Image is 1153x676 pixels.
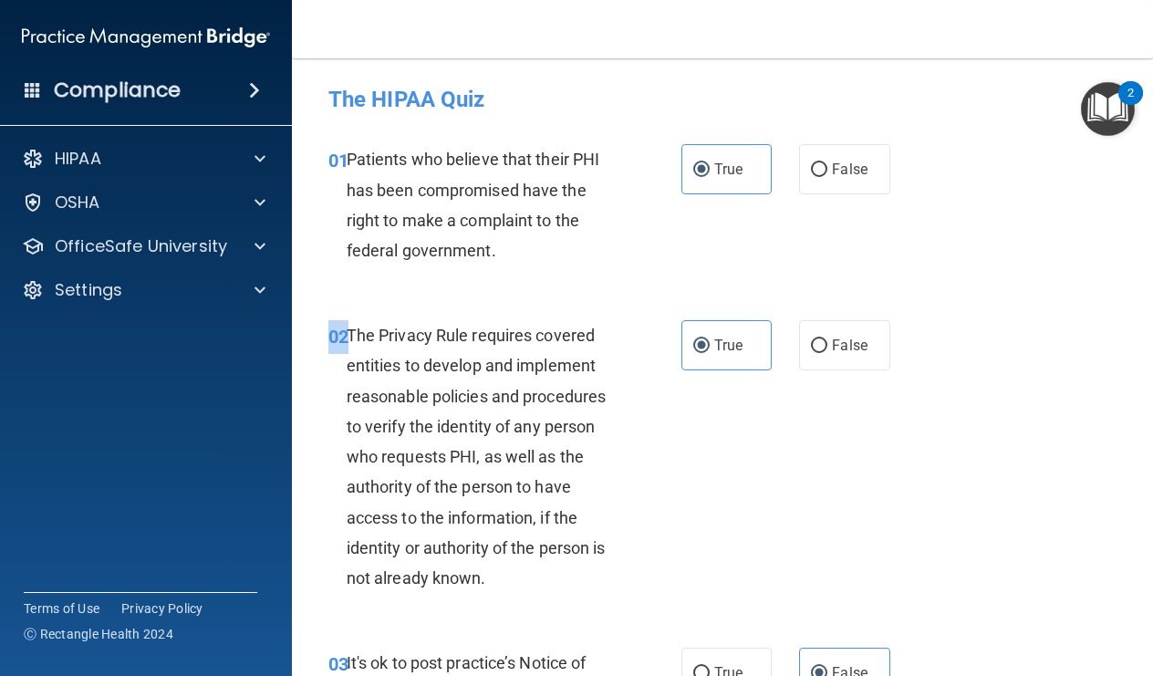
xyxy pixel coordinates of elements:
span: True [714,337,743,354]
a: Privacy Policy [121,599,203,618]
input: True [693,339,710,353]
span: False [832,337,867,354]
input: True [693,163,710,177]
a: OSHA [22,192,265,213]
input: False [811,163,827,177]
p: Settings [55,279,122,301]
a: HIPAA [22,148,265,170]
p: HIPAA [55,148,101,170]
div: 2 [1127,93,1134,117]
span: Patients who believe that their PHI has been compromised have the right to make a complaint to th... [347,150,600,260]
span: 03 [328,653,348,675]
a: Settings [22,279,265,301]
img: PMB logo [22,19,270,56]
input: False [811,339,827,353]
span: The Privacy Rule requires covered entities to develop and implement reasonable policies and proce... [347,326,606,588]
p: OSHA [55,192,100,213]
span: False [832,161,867,178]
h4: The HIPAA Quiz [328,88,1117,111]
span: 02 [328,326,348,348]
span: True [714,161,743,178]
button: Open Resource Center, 2 new notifications [1081,82,1135,136]
p: OfficeSafe University [55,235,227,257]
h4: Compliance [54,78,181,103]
a: OfficeSafe University [22,235,265,257]
span: Ⓒ Rectangle Health 2024 [24,625,173,643]
span: 01 [328,150,348,172]
a: Terms of Use [24,599,99,618]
